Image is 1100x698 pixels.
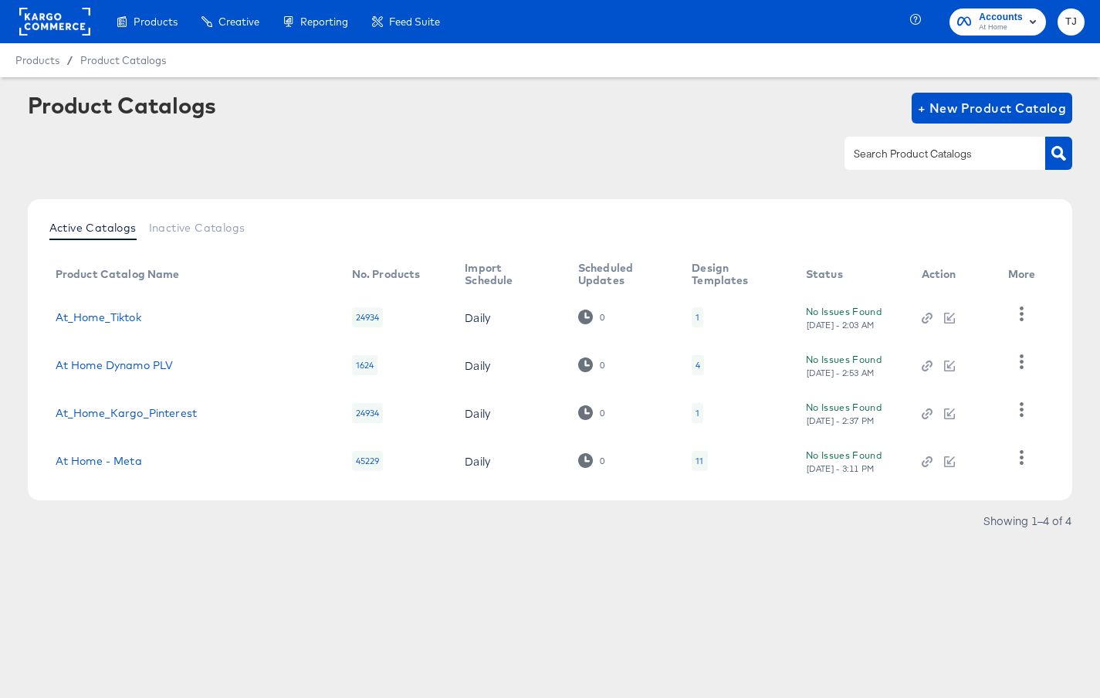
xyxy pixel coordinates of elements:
[578,357,605,372] div: 0
[983,515,1072,526] div: Showing 1–4 of 4
[56,407,197,419] a: At_Home_Kargo_Pinterest
[15,54,59,66] span: Products
[134,15,178,28] span: Products
[218,15,259,28] span: Creative
[692,307,703,327] div: 1
[59,54,80,66] span: /
[599,360,605,371] div: 0
[692,355,704,375] div: 4
[352,307,384,327] div: 24934
[578,310,605,324] div: 0
[912,93,1073,124] button: + New Product Catalog
[149,222,245,234] span: Inactive Catalogs
[578,262,661,286] div: Scheduled Updates
[794,256,909,293] th: Status
[352,403,384,423] div: 24934
[49,222,137,234] span: Active Catalogs
[452,293,566,341] td: Daily
[851,145,1015,163] input: Search Product Catalogs
[1064,13,1078,31] span: TJ
[696,407,699,419] div: 1
[909,256,996,293] th: Action
[465,262,547,286] div: Import Schedule
[692,451,707,471] div: 11
[918,97,1067,119] span: + New Product Catalog
[578,453,605,468] div: 0
[352,268,421,280] div: No. Products
[1058,8,1085,36] button: TJ
[996,256,1054,293] th: More
[452,389,566,437] td: Daily
[599,456,605,466] div: 0
[692,403,703,423] div: 1
[578,405,605,420] div: 0
[452,341,566,389] td: Daily
[389,15,440,28] span: Feed Suite
[352,451,384,471] div: 45229
[80,54,166,66] a: Product Catalogs
[56,455,142,467] a: At Home - Meta
[56,268,180,280] div: Product Catalog Name
[692,262,775,286] div: Design Templates
[452,437,566,485] td: Daily
[352,355,378,375] div: 1624
[599,312,605,323] div: 0
[56,311,141,324] a: At_Home_Tiktok
[56,359,174,371] a: At Home Dynamo PLV
[696,455,703,467] div: 11
[28,93,216,117] div: Product Catalogs
[979,22,1023,34] span: At Home
[979,9,1023,25] span: Accounts
[599,408,605,418] div: 0
[696,359,700,371] div: 4
[300,15,348,28] span: Reporting
[949,8,1046,36] button: AccountsAt Home
[696,311,699,324] div: 1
